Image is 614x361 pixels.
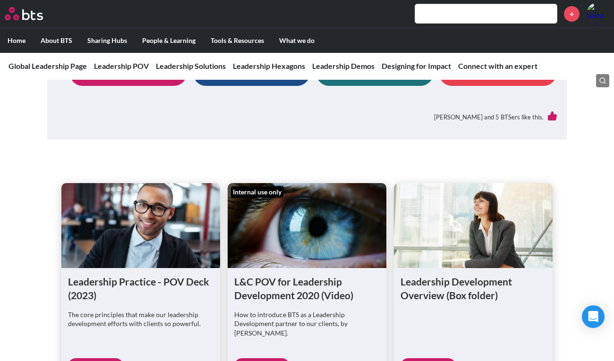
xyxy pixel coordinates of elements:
[80,28,135,53] label: Sharing Hubs
[5,7,60,20] a: Go home
[231,186,283,198] div: Internal use only
[458,61,537,70] a: Connect with an expert
[68,310,213,328] p: The core principles that make our leadership development efforts with clients so powerful.
[135,28,203,53] label: People & Learning
[587,2,609,25] a: Profile
[234,275,380,302] h1: L&C POV for Leadership Development 2020 (Video)
[33,28,80,53] label: About BTS
[203,28,272,53] label: Tools & Resources
[94,61,149,70] a: Leadership POV
[5,7,43,20] img: BTS Logo
[156,61,226,70] a: Leadership Solutions
[234,310,380,338] p: How to introduce BTS as a Leadership Development partner to our clients, by [PERSON_NAME].
[382,61,451,70] a: Designing for Impact
[582,305,605,328] div: Open Intercom Messenger
[9,61,87,70] a: Global Leadership Page
[272,28,322,53] label: What we do
[401,275,546,302] h1: Leadership Development Overview (Box folder)
[312,61,375,70] a: Leadership Demos
[233,61,305,70] a: Leadership Hexagons
[587,2,609,25] img: Luiza Falcao
[57,104,557,130] div: [PERSON_NAME] and 5 BTSers like this.
[564,6,580,22] a: +
[68,275,213,302] h1: Leadership Practice - POV Deck (2023)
